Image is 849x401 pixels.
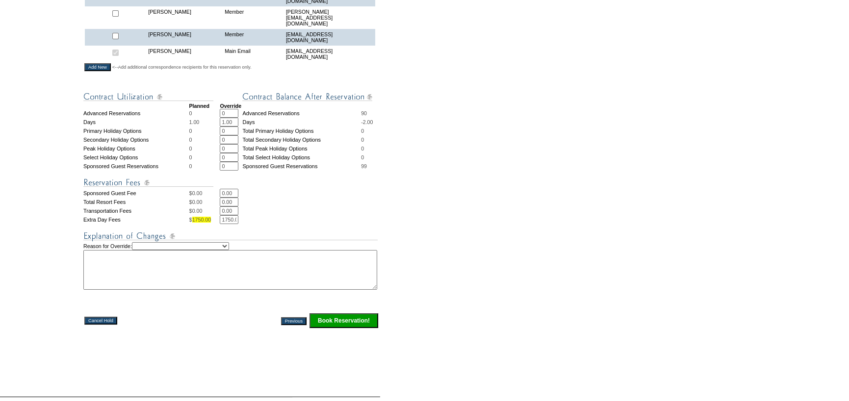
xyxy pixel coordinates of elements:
td: Days [83,118,189,126]
td: Total Peak Holiday Options [242,144,361,153]
td: Member [222,6,283,29]
td: Total Primary Holiday Options [242,126,361,135]
td: Peak Holiday Options [83,144,189,153]
td: [PERSON_NAME] [146,46,222,62]
span: 0 [189,110,192,116]
input: Cancel Hold [84,317,117,325]
input: Previous [281,317,307,325]
span: <--Add additional correspondence recipients for this reservation only. [112,64,252,70]
input: Click this button to finalize your reservation. [309,313,378,328]
strong: Override [220,103,241,109]
span: 0 [189,154,192,160]
span: 90 [361,110,367,116]
td: Total Secondary Holiday Options [242,135,361,144]
span: 0 [189,128,192,134]
td: Member [222,29,283,46]
td: Sponsored Guest Reservations [83,162,189,171]
td: Extra Day Fees [83,215,189,224]
td: Select Holiday Options [83,153,189,162]
td: [EMAIL_ADDRESS][DOMAIN_NAME] [283,29,375,46]
span: 0 [189,137,192,143]
td: [PERSON_NAME][EMAIL_ADDRESS][DOMAIN_NAME] [283,6,375,29]
span: 0.00 [192,199,203,205]
span: 0 [361,154,364,160]
span: -2.00 [361,119,373,125]
td: Reason for Override: [83,242,379,290]
span: 0 [189,163,192,169]
td: [PERSON_NAME] [146,6,222,29]
span: 0 [361,137,364,143]
span: 1750.00 [192,217,211,223]
td: Secondary Holiday Options [83,135,189,144]
img: Reservation Fees [83,176,213,189]
td: Transportation Fees [83,206,189,215]
td: Main Email [222,46,283,62]
td: Sponsored Guest Reservations [242,162,361,171]
span: 0.00 [192,190,203,196]
td: Advanced Reservations [242,109,361,118]
span: 1.00 [189,119,199,125]
span: 0.00 [192,208,203,214]
input: Add New [84,63,111,71]
td: $ [189,189,220,198]
img: Contract Balance After Reservation [242,91,372,103]
td: Sponsored Guest Fee [83,189,189,198]
span: 0 [361,128,364,134]
td: Advanced Reservations [83,109,189,118]
span: 0 [361,146,364,151]
img: Explanation of Changes [83,230,378,242]
td: Total Select Holiday Options [242,153,361,162]
td: Days [242,118,361,126]
strong: Planned [189,103,209,109]
span: 99 [361,163,367,169]
img: Contract Utilization [83,91,213,103]
td: $ [189,198,220,206]
span: 0 [189,146,192,151]
td: [PERSON_NAME] [146,29,222,46]
td: Total Resort Fees [83,198,189,206]
td: [EMAIL_ADDRESS][DOMAIN_NAME] [283,46,375,62]
td: Primary Holiday Options [83,126,189,135]
td: $ [189,206,220,215]
td: $ [189,215,220,224]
